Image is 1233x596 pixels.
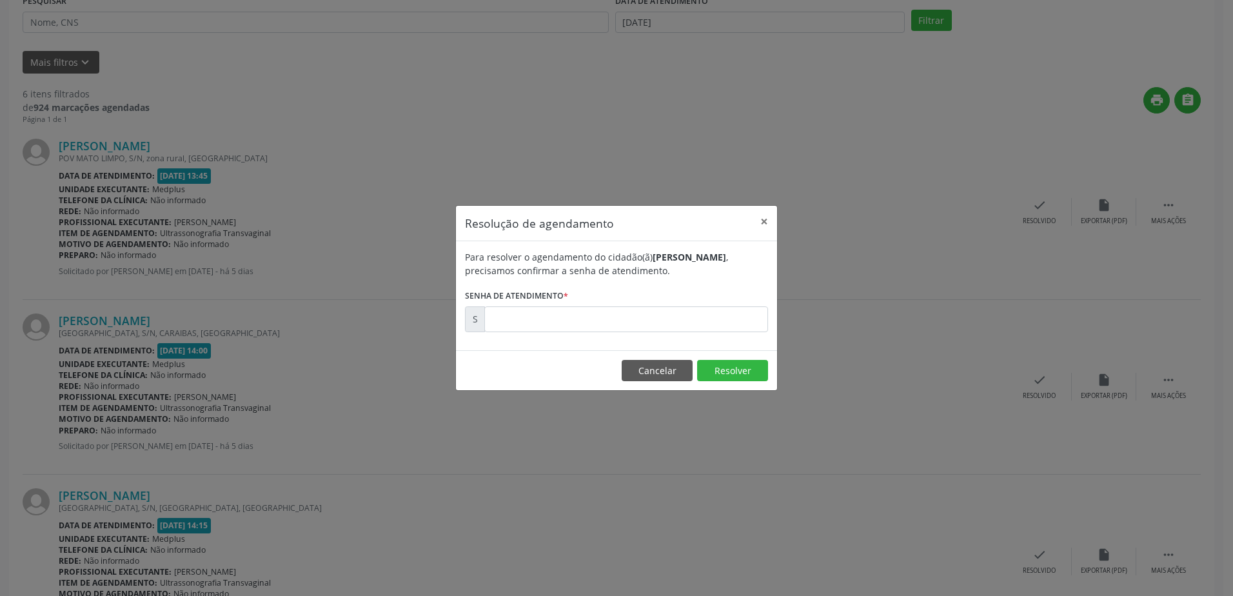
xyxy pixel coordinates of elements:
div: S [465,306,485,332]
label: Senha de atendimento [465,286,568,306]
div: Para resolver o agendamento do cidadão(ã) , precisamos confirmar a senha de atendimento. [465,250,768,277]
button: Resolver [697,360,768,382]
b: [PERSON_NAME] [653,251,726,263]
button: Close [751,206,777,237]
h5: Resolução de agendamento [465,215,614,232]
button: Cancelar [622,360,693,382]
